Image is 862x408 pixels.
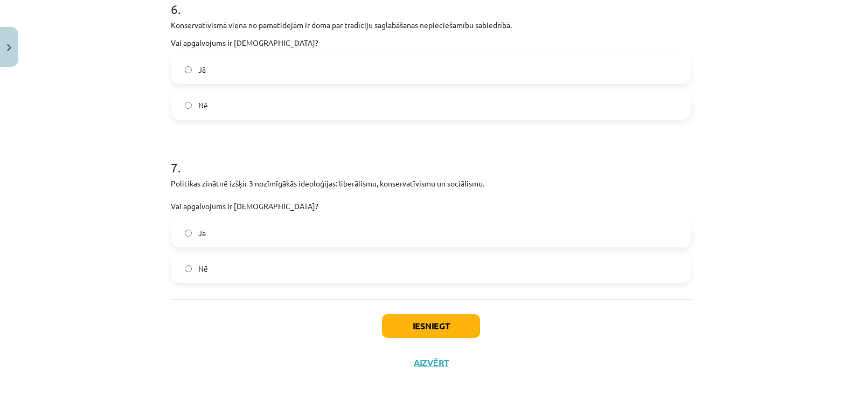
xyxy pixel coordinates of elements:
span: Jā [198,64,206,75]
span: Jā [198,227,206,239]
input: Nē [185,102,192,109]
input: Nē [185,265,192,272]
img: icon-close-lesson-0947bae3869378f0d4975bcd49f059093ad1ed9edebbc8119c70593378902aed.svg [7,44,11,51]
p: Konservatīvismā viena no pamatidejām ir doma par tradīciju saglabāšanas nepieciešamību sabiedrībā. [171,19,691,31]
button: Iesniegt [382,314,480,338]
button: Aizvērt [411,357,451,368]
p: Vai apgalvojums ir [DEMOGRAPHIC_DATA]? [171,37,691,49]
span: Nē [198,263,208,274]
p: Politikas zinātnē izšķir 3 nozīmīgākās ideoloģijas: liberālismu, konservatīvismu un sociālismu. V... [171,178,691,212]
input: Jā [185,66,192,73]
input: Jā [185,230,192,237]
h1: 7 . [171,141,691,175]
span: Nē [198,100,208,111]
